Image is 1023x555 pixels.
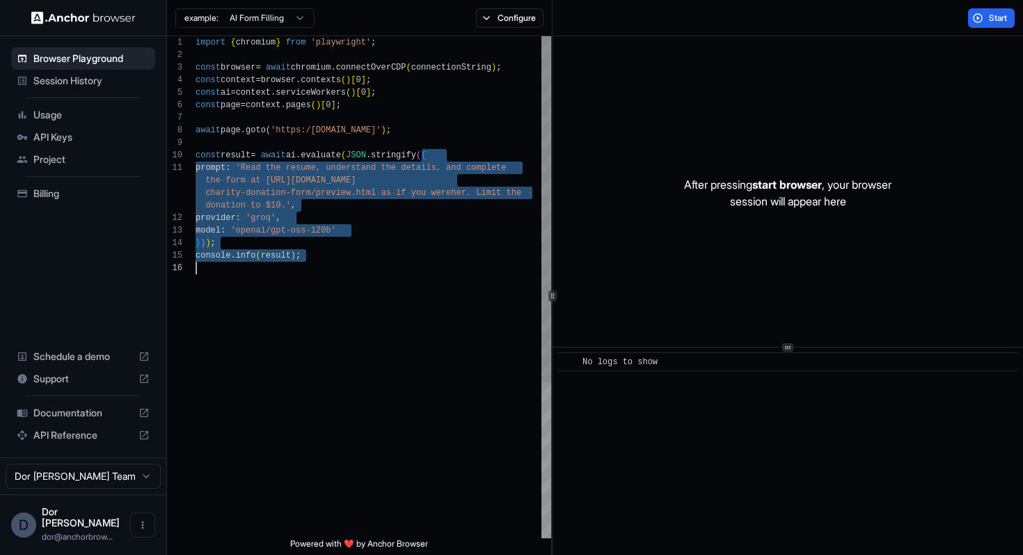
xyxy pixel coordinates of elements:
[42,506,120,529] span: Dor Dankner
[255,63,260,72] span: =
[236,38,276,47] span: chromium
[752,178,822,191] span: start browser
[296,75,301,85] span: .
[296,150,301,160] span: .
[361,75,366,85] span: ]
[421,150,426,160] span: {
[491,63,496,72] span: )
[255,251,260,260] span: (
[341,75,346,85] span: (
[346,150,366,160] span: JSON
[33,406,133,420] span: Documentation
[167,149,182,162] div: 10
[184,13,219,24] span: example:
[266,63,291,72] span: await
[246,125,266,135] span: goto
[291,251,296,260] span: )
[196,163,225,173] span: prompt
[11,126,155,148] div: API Keys
[33,108,150,122] span: Usage
[296,251,301,260] span: ;
[11,47,155,70] div: Browser Playground
[311,100,316,110] span: (
[968,8,1015,28] button: Start
[167,136,182,149] div: 9
[371,88,376,97] span: ;
[346,88,351,97] span: (
[196,63,221,72] span: const
[221,75,255,85] span: context
[346,75,351,85] span: )
[196,150,221,160] span: const
[276,88,346,97] span: serviceWorkers
[241,125,246,135] span: .
[221,88,230,97] span: ai
[11,182,155,205] div: Billing
[311,38,371,47] span: 'playwright'
[230,38,235,47] span: {
[351,75,356,85] span: [
[301,75,341,85] span: contexts
[236,213,241,223] span: :
[356,88,360,97] span: [
[381,125,386,135] span: )
[361,88,366,97] span: 0
[11,345,155,368] div: Schedule a demo
[316,100,321,110] span: )
[221,125,241,135] span: page
[286,150,296,160] span: ai
[31,11,136,24] img: Anchor Logo
[331,63,335,72] span: .
[196,213,236,223] span: provider
[167,36,182,49] div: 1
[386,125,391,135] span: ;
[11,148,155,171] div: Project
[167,74,182,86] div: 4
[271,125,381,135] span: 'https:/[DOMAIN_NAME]'
[33,372,133,386] span: Support
[11,368,155,390] div: Support
[205,188,451,198] span: charity-donation-form/preview.html as if you were
[291,201,296,210] span: ,
[167,162,182,174] div: 11
[301,150,341,160] span: evaluate
[280,100,285,110] span: .
[246,100,280,110] span: context
[167,212,182,224] div: 12
[211,238,216,248] span: ;
[989,13,1008,24] span: Start
[336,63,406,72] span: connectOverCDP
[261,75,296,85] span: browser
[336,100,341,110] span: ;
[290,538,428,555] span: Powered with ❤️ by Anchor Browser
[261,251,291,260] span: result
[326,100,331,110] span: 0
[684,176,891,210] p: After pressing , your browser session will appear here
[251,150,255,160] span: =
[33,153,150,166] span: Project
[196,100,221,110] span: const
[476,8,544,28] button: Configure
[167,61,182,74] div: 3
[331,100,335,110] span: ]
[33,187,150,201] span: Billing
[196,38,225,47] span: import
[196,238,200,248] span: }
[196,125,221,135] span: await
[200,238,205,248] span: )
[221,63,255,72] span: browser
[33,350,133,364] span: Schedule a demo
[276,38,280,47] span: }
[221,100,241,110] span: page
[221,226,225,235] span: :
[286,38,306,47] span: from
[33,428,133,442] span: API Reference
[266,125,271,135] span: (
[451,188,521,198] span: her. Limit the
[236,88,271,97] span: context
[241,100,246,110] span: =
[230,251,235,260] span: .
[565,355,572,369] span: ​
[225,163,230,173] span: :
[196,226,221,235] span: model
